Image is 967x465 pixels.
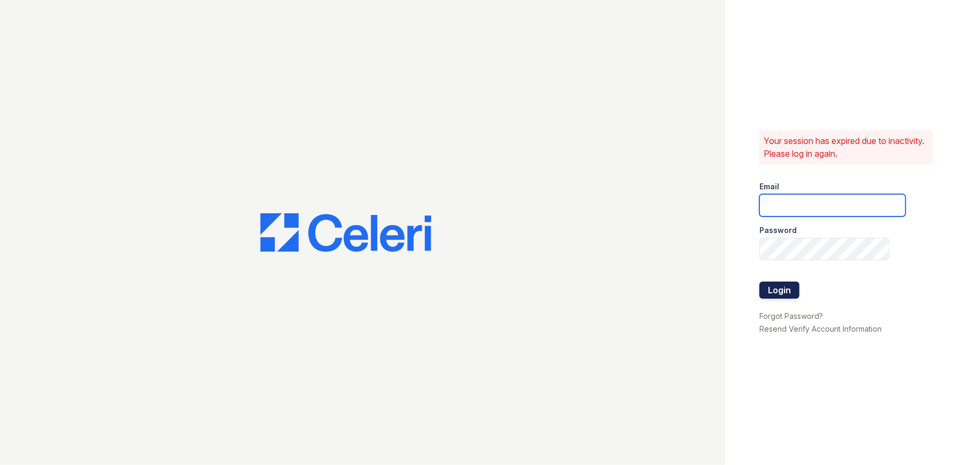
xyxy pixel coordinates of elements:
[260,213,431,252] img: CE_Logo_Blue-a8612792a0a2168367f1c8372b55b34899dd931a85d93a1a3d3e32e68fde9ad4.png
[759,181,779,192] label: Email
[759,324,882,333] a: Resend Verify Account Information
[759,282,799,299] button: Login
[759,311,823,320] a: Forgot Password?
[764,134,929,160] p: Your session has expired due to inactivity. Please log in again.
[759,225,797,236] label: Password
